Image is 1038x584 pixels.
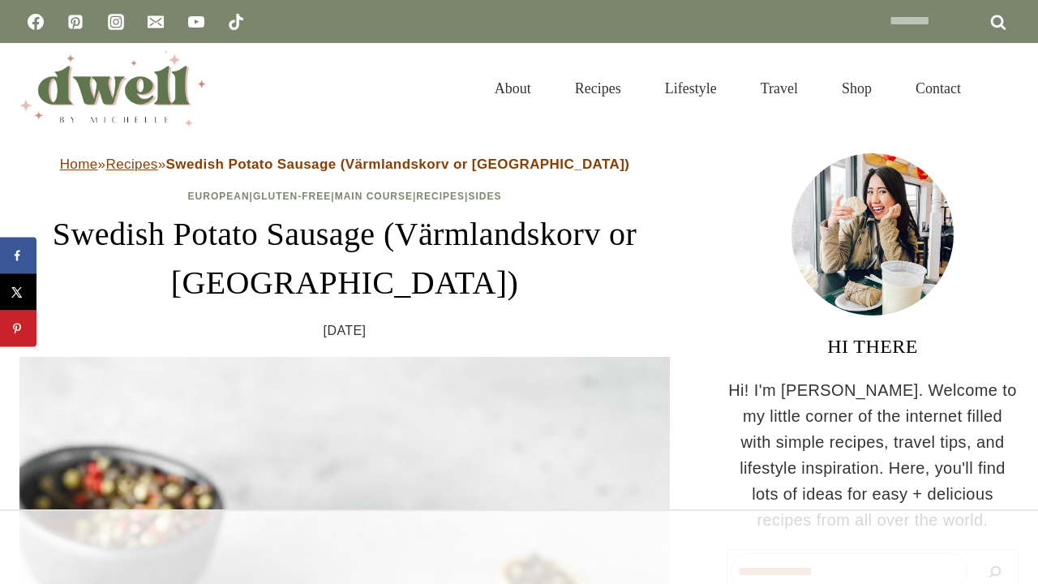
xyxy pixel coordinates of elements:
[19,210,670,307] h1: Swedish Potato Sausage (Värmlandskorv or [GEOGRAPHIC_DATA])
[739,62,820,115] a: Travel
[473,62,553,115] a: About
[727,332,1019,361] h3: HI THERE
[324,320,367,341] time: [DATE]
[553,62,643,115] a: Recipes
[19,51,206,126] img: DWELL by michelle
[188,191,250,202] a: European
[220,6,252,38] a: TikTok
[180,6,212,38] a: YouTube
[253,191,331,202] a: Gluten-Free
[105,157,157,172] a: Recipes
[468,191,501,202] a: Sides
[643,62,739,115] a: Lifestyle
[416,191,465,202] a: Recipes
[60,157,630,172] span: » »
[894,62,983,115] a: Contact
[60,157,98,172] a: Home
[991,75,1019,102] button: View Search Form
[727,377,1019,533] p: Hi! I'm [PERSON_NAME]. Welcome to my little corner of the internet filled with simple recipes, tr...
[473,62,983,115] nav: Primary Navigation
[19,6,52,38] a: Facebook
[820,62,894,115] a: Shop
[188,191,502,202] span: | | | |
[100,6,132,38] a: Instagram
[166,157,630,172] strong: Swedish Potato Sausage (Värmlandskorv or [GEOGRAPHIC_DATA])
[139,6,172,38] a: Email
[335,191,413,202] a: Main Course
[59,6,92,38] a: Pinterest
